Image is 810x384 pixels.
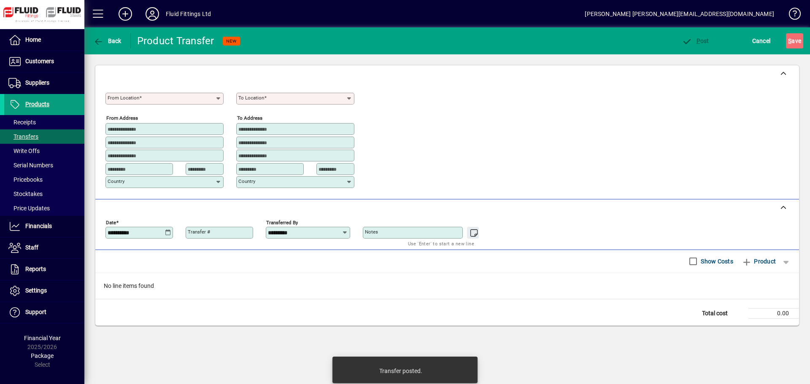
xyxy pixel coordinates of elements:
[4,187,84,201] a: Stocktakes
[750,33,773,48] button: Cancel
[8,176,43,183] span: Pricebooks
[4,216,84,237] a: Financials
[4,115,84,129] a: Receipts
[188,229,210,235] mat-label: Transfer #
[4,237,84,258] a: Staff
[8,191,43,197] span: Stocktakes
[4,172,84,187] a: Pricebooks
[783,2,799,29] a: Knowledge Base
[108,95,139,101] mat-label: From location
[8,162,53,169] span: Serial Numbers
[585,7,774,21] div: [PERSON_NAME] [PERSON_NAME][EMAIL_ADDRESS][DOMAIN_NAME]
[4,280,84,301] a: Settings
[238,178,255,184] mat-label: Country
[4,129,84,144] a: Transfers
[139,6,166,21] button: Profile
[25,266,46,272] span: Reports
[91,33,124,48] button: Back
[93,38,121,44] span: Back
[84,33,131,48] app-page-header-button: Back
[786,33,803,48] button: Save
[682,38,709,44] span: ost
[25,58,54,64] span: Customers
[25,287,47,294] span: Settings
[379,367,422,375] div: Transfer posted.
[4,30,84,51] a: Home
[137,34,214,48] div: Product Transfer
[680,33,711,48] button: Post
[24,335,61,341] span: Financial Year
[25,309,46,315] span: Support
[788,34,801,48] span: ave
[266,219,298,225] mat-label: Transferred by
[25,244,38,251] span: Staff
[699,257,733,266] label: Show Costs
[25,223,52,229] span: Financials
[4,201,84,215] a: Price Updates
[4,259,84,280] a: Reports
[226,38,237,44] span: NEW
[25,36,41,43] span: Home
[408,239,474,248] mat-hint: Use 'Enter' to start a new line
[106,219,116,225] mat-label: Date
[737,254,780,269] button: Product
[95,273,799,299] div: No line items found
[166,7,211,21] div: Fluid Fittings Ltd
[788,38,791,44] span: S
[25,79,49,86] span: Suppliers
[4,158,84,172] a: Serial Numbers
[697,38,700,44] span: P
[4,51,84,72] a: Customers
[112,6,139,21] button: Add
[8,205,50,212] span: Price Updates
[25,101,49,107] span: Products
[748,308,799,318] td: 0.00
[31,352,54,359] span: Package
[698,308,748,318] td: Total cost
[238,95,264,101] mat-label: To location
[4,73,84,94] a: Suppliers
[752,34,771,48] span: Cancel
[8,133,38,140] span: Transfers
[108,178,124,184] mat-label: Country
[4,144,84,158] a: Write Offs
[8,148,40,154] span: Write Offs
[8,119,36,126] span: Receipts
[742,255,776,268] span: Product
[4,302,84,323] a: Support
[365,229,378,235] mat-label: Notes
